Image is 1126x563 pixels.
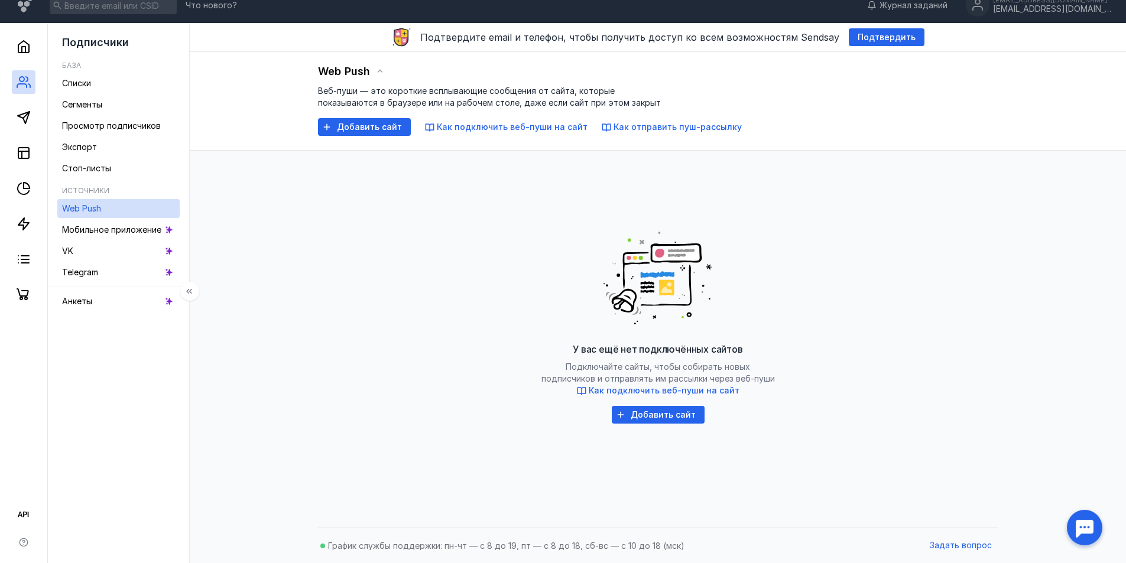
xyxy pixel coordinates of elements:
span: Web Push [62,203,101,213]
a: Анкеты [57,292,180,311]
a: Экспорт [57,138,180,157]
span: Как подключить веб-пуши на сайт [437,122,588,132]
span: VK [62,246,73,256]
a: Просмотр подписчиков [57,116,180,135]
span: Задать вопрос [930,541,992,551]
a: Мобильное приложение [57,220,180,239]
span: Как подключить веб-пуши на сайт [589,385,739,395]
span: Анкеты [62,296,92,306]
button: Как подключить веб-пуши на сайт [577,385,739,396]
span: Экспорт [62,142,97,152]
a: Web Push [57,199,180,218]
span: Добавить сайт [631,410,696,420]
span: Веб-пуши — это короткие всплывающие сообщения от сайта, которые показываются в браузере или на ра... [318,86,661,108]
span: График службы поддержки: пн-чт — с 8 до 19, пт — с 8 до 18, сб-вс — с 10 до 18 (мск) [328,541,684,551]
h5: База [62,61,81,70]
button: Как подключить веб-пуши на сайт [425,121,588,133]
a: Сегменты [57,95,180,114]
span: У вас ещё нет подключённых сайтов [573,343,742,355]
span: Стоп-листы [62,163,111,173]
span: Добавить сайт [337,122,402,132]
span: Подтвердите email и телефон, чтобы получить доступ ко всем возможностям Sendsay [420,31,839,43]
span: Подключайте сайты, чтобы собирать новых подписчиков и отправлять им рассылки через веб-пуши [540,362,776,396]
button: Как отправить пуш-рассылку [602,121,742,133]
div: [EMAIL_ADDRESS][DOMAIN_NAME] [993,4,1111,14]
button: Подтвердить [849,28,924,46]
span: Подтвердить [858,32,916,43]
a: Telegram [57,263,180,282]
a: VK [57,242,180,261]
span: Web Push [318,65,371,78]
span: Сегменты [62,99,102,109]
button: Добавить сайт [318,118,411,136]
button: Задать вопрос [924,537,998,555]
a: Списки [57,74,180,93]
span: Списки [62,78,91,88]
h5: Источники [62,186,109,195]
span: Как отправить пуш-рассылку [614,122,742,132]
span: Просмотр подписчиков [62,121,161,131]
span: Подписчики [62,36,129,48]
span: Что нового? [186,1,237,9]
span: Telegram [62,267,98,277]
a: Стоп-листы [57,159,180,178]
span: Мобильное приложение [62,224,161,235]
button: Добавить сайт [612,406,705,424]
a: Что нового? [180,1,243,9]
